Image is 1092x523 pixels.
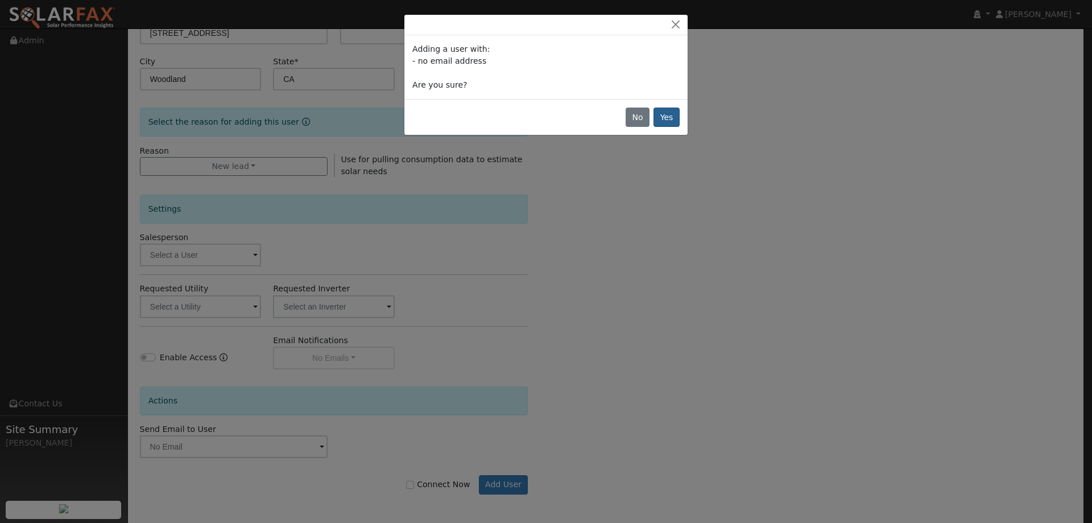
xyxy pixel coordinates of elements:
[412,44,490,53] span: Adding a user with:
[668,19,684,31] button: Close
[653,108,680,127] button: Yes
[626,108,650,127] button: No
[412,56,486,65] span: - no email address
[412,80,467,89] span: Are you sure?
